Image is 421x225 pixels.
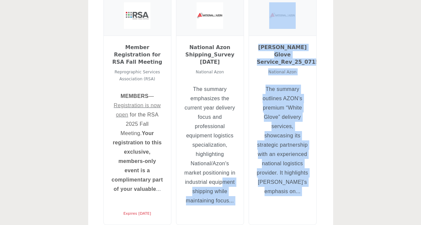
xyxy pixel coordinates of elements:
[112,112,163,192] span: for the RSA 2025 Fall Meeting.
[121,93,149,99] strong: MEMBERS
[196,70,224,74] span: National Azon
[112,92,163,194] p: ...
[257,85,308,196] p: The summary outlines AZON’s premium “White Glove” delivery services, showcasing its strategic par...
[112,130,163,192] strong: Your registration to this exclusive, members-only event is a complimentary part of your valuable
[197,2,223,29] img: National Azon
[184,44,236,66] h3: National Azon Shipping_Survey [DATE]
[268,70,296,74] span: National Azon
[112,44,163,66] h3: Member Registration for RSA Fall Meeting
[114,103,161,117] a: Registration is now open
[124,2,150,29] img: Reprographic Services Association (RSA)
[121,93,154,99] span: —
[184,44,236,68] a: National Azon Shipping_Survey [DATE]
[123,211,151,216] span: Expires [DATE]
[257,44,308,68] a: [PERSON_NAME] Glove Service_Rev_25_0715
[112,44,163,68] a: Member Registration for RSA Fall Meeting
[114,70,160,81] span: Reprographic Services Association (RSA)
[184,85,236,205] p: The summary emphasizes the current year delivery focus and professional equipment logistics speci...
[257,44,308,66] h3: [PERSON_NAME] Glove Service_Rev_25_0715
[269,2,296,29] img: National Azon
